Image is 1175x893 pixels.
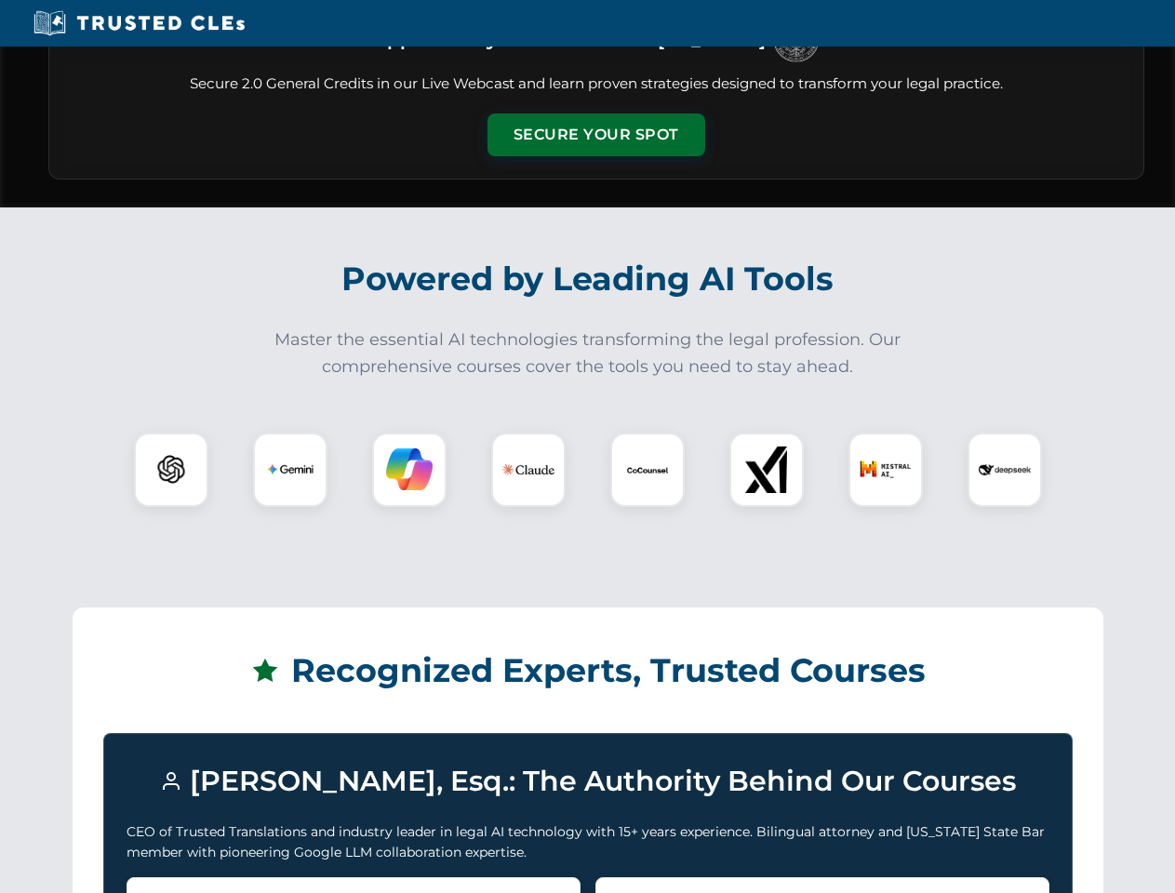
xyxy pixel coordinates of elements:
[491,433,566,507] div: Claude
[267,446,314,493] img: Gemini Logo
[127,821,1049,863] p: CEO of Trusted Translations and industry leader in legal AI technology with 15+ years experience....
[743,446,790,493] img: xAI Logo
[860,444,912,496] img: Mistral AI Logo
[729,433,804,507] div: xAI
[73,247,1103,312] h2: Powered by Leading AI Tools
[144,443,198,497] img: ChatGPT Logo
[386,446,433,493] img: Copilot Logo
[372,433,447,507] div: Copilot
[487,113,705,156] button: Secure Your Spot
[262,327,914,380] p: Master the essential AI technologies transforming the legal profession. Our comprehensive courses...
[28,9,250,37] img: Trusted CLEs
[610,433,685,507] div: CoCounsel
[624,446,671,493] img: CoCounsel Logo
[127,756,1049,806] h3: [PERSON_NAME], Esq.: The Authority Behind Our Courses
[968,433,1042,507] div: DeepSeek
[72,73,1121,95] p: Secure 2.0 General Credits in our Live Webcast and learn proven strategies designed to transform ...
[134,433,208,507] div: ChatGPT
[502,444,554,496] img: Claude Logo
[979,444,1031,496] img: DeepSeek Logo
[253,433,327,507] div: Gemini
[848,433,923,507] div: Mistral AI
[103,638,1073,703] h2: Recognized Experts, Trusted Courses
